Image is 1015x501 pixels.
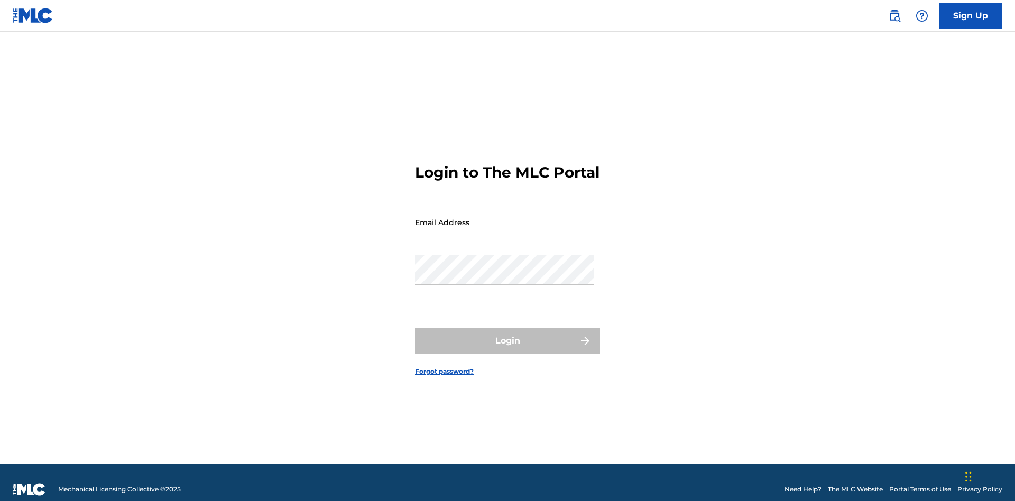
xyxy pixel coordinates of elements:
a: Need Help? [785,485,822,494]
img: search [888,10,901,22]
h3: Login to The MLC Portal [415,163,599,182]
div: Drag [965,461,972,493]
a: Public Search [884,5,905,26]
a: The MLC Website [828,485,883,494]
a: Sign Up [939,3,1002,29]
a: Portal Terms of Use [889,485,951,494]
a: Privacy Policy [957,485,1002,494]
a: Forgot password? [415,367,474,376]
img: logo [13,483,45,496]
iframe: Chat Widget [962,450,1015,501]
img: MLC Logo [13,8,53,23]
img: help [916,10,928,22]
div: Help [911,5,933,26]
span: Mechanical Licensing Collective © 2025 [58,485,181,494]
